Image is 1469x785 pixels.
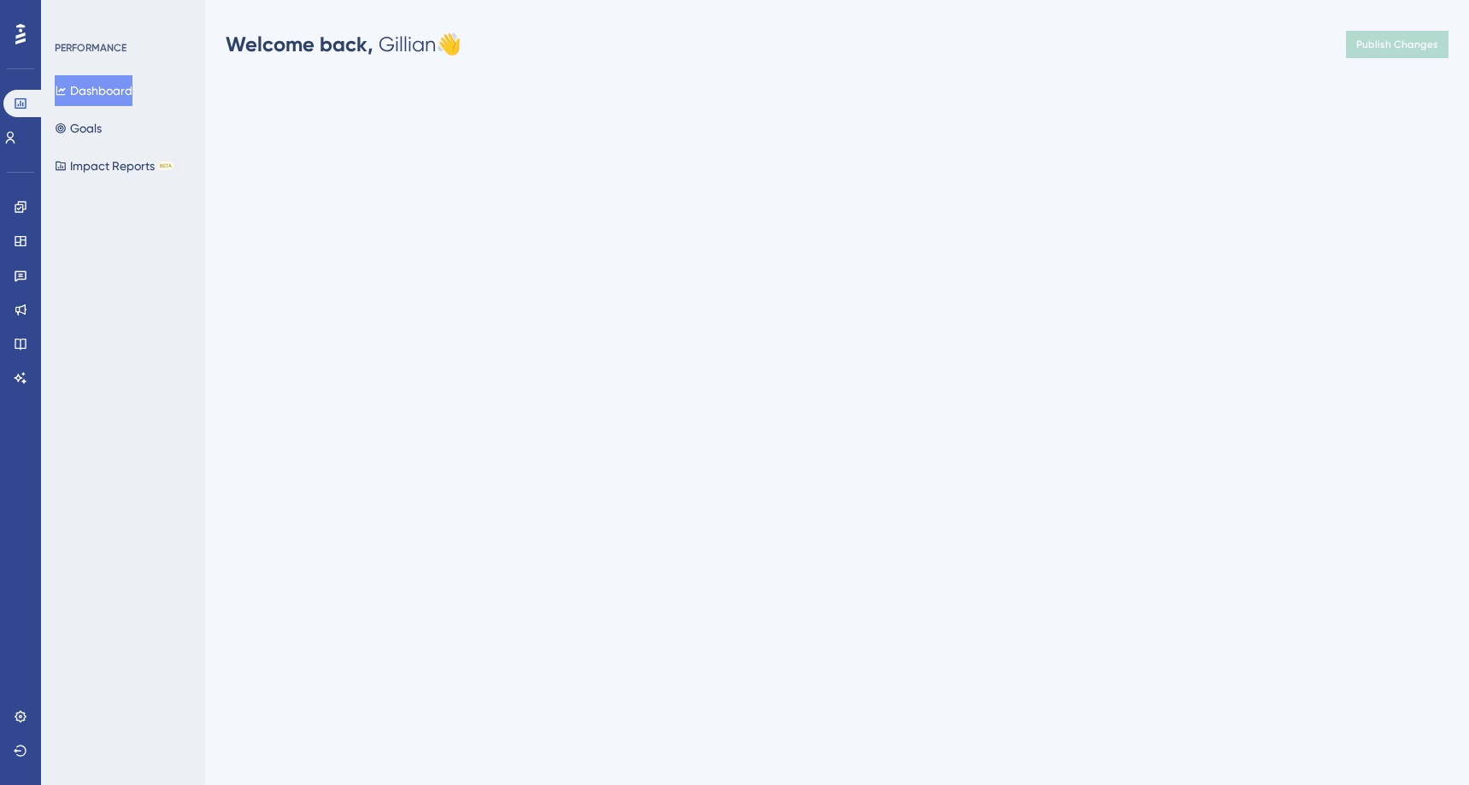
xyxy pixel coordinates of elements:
[1346,31,1448,58] button: Publish Changes
[158,162,173,170] div: BETA
[55,75,132,106] button: Dashboard
[55,41,126,55] div: PERFORMANCE
[55,113,102,144] button: Goals
[226,32,373,56] span: Welcome back,
[226,31,461,58] div: Gillian 👋
[55,151,173,181] button: Impact ReportsBETA
[1356,38,1438,51] span: Publish Changes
